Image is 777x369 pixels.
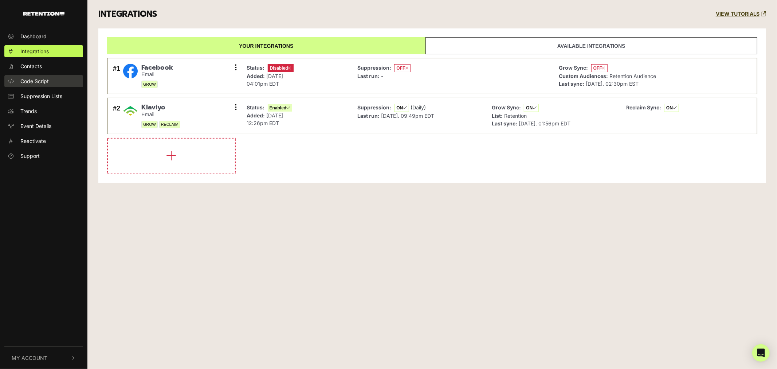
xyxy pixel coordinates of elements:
a: Support [4,150,83,162]
strong: Status: [247,65,265,71]
span: Support [20,152,40,160]
span: Retention Audience [610,73,656,79]
img: Retention.com [23,12,64,16]
a: Your integrations [107,37,425,54]
span: Enabled [268,104,293,112]
span: ON [524,104,539,112]
small: Email [141,71,173,78]
div: #2 [113,104,120,128]
span: RECLAIM [159,121,180,128]
strong: Last sync: [559,81,585,87]
span: Trends [20,107,37,115]
span: Dashboard [20,32,47,40]
img: Klaviyo [123,104,138,118]
span: - [381,73,383,79]
span: [DATE]. 02:30pm EST [586,81,639,87]
strong: Grow Sync: [492,104,521,110]
a: VIEW TUTORIALS [716,11,766,17]
h3: INTEGRATIONS [98,9,157,19]
span: Contacts [20,62,42,70]
a: Suppression Lists [4,90,83,102]
img: Facebook [123,64,138,78]
span: Code Script [20,77,49,85]
span: ON [664,104,679,112]
span: Reactivate [20,137,46,145]
span: GROW [141,121,158,128]
div: Open Intercom Messenger [752,344,770,362]
span: [DATE] 04:01pm EDT [247,73,283,87]
span: [DATE]. 01:56pm EDT [519,120,570,127]
strong: Added: [247,73,265,79]
span: Event Details [20,122,51,130]
strong: Reclaim Sync: [626,104,661,110]
span: (Daily) [411,104,426,110]
span: Facebook [141,64,173,72]
div: #1 [113,64,120,89]
strong: Status: [247,104,265,110]
a: Integrations [4,45,83,57]
span: My Account [12,354,47,362]
a: Code Script [4,75,83,87]
strong: Last run: [357,113,380,119]
span: ON [394,104,409,112]
a: Dashboard [4,30,83,42]
strong: Last sync: [492,120,517,127]
span: Disabled [268,64,294,72]
small: Email [141,112,180,118]
strong: Custom Audiences: [559,73,608,79]
span: Integrations [20,47,49,55]
button: My Account [4,347,83,369]
span: OFF [591,64,608,72]
span: OFF [394,64,411,72]
a: Trends [4,105,83,117]
strong: Suppression: [357,65,391,71]
a: Reactivate [4,135,83,147]
span: GROW [141,81,158,88]
a: Event Details [4,120,83,132]
strong: Suppression: [357,104,391,110]
a: Available integrations [425,37,757,54]
strong: List: [492,113,503,119]
span: Klaviyo [141,104,180,112]
strong: Added: [247,112,265,119]
a: Contacts [4,60,83,72]
span: Retention [504,113,527,119]
strong: Last run: [357,73,380,79]
strong: Grow Sync: [559,65,588,71]
span: Suppression Lists [20,92,62,100]
span: [DATE]. 09:49pm EDT [381,113,434,119]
